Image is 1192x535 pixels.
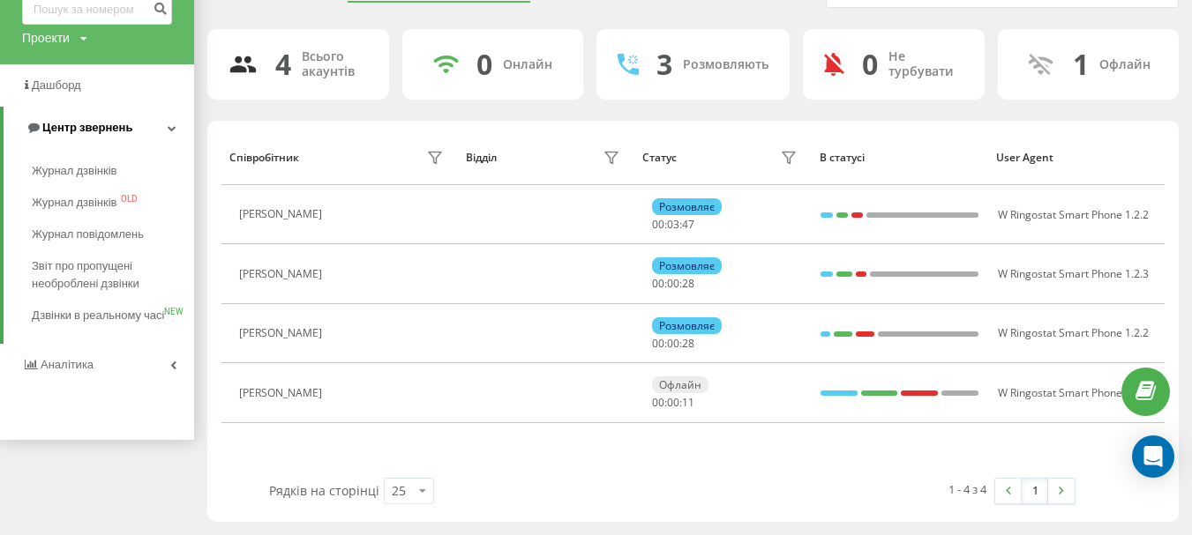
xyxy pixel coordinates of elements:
[392,482,406,500] div: 25
[1022,479,1048,503] a: 1
[682,395,694,410] span: 11
[269,482,379,499] span: Рядків на сторінці
[32,194,116,212] span: Журнал дзвінків
[652,395,664,410] span: 00
[4,107,194,149] a: Центр звернень
[32,226,144,243] span: Журнал повідомлень
[652,276,664,291] span: 00
[275,48,291,81] div: 4
[652,317,722,334] div: Розмовляє
[667,217,679,232] span: 03
[239,327,326,339] div: [PERSON_NAME]
[32,300,194,331] a: Дзвінки в реальному часіNEW
[642,152,677,164] div: Статус
[998,207,1149,222] span: W Ringostat Smart Phone 1.2.2
[656,48,672,81] div: 3
[682,336,694,351] span: 28
[998,385,1149,400] span: W Ringostat Smart Phone 1.2.4
[820,152,980,164] div: В статусі
[32,250,194,300] a: Звіт про пропущені необроблені дзвінки
[652,257,722,274] div: Розмовляє
[32,155,194,187] a: Журнал дзвінків
[239,208,326,220] div: [PERSON_NAME]
[652,219,694,231] div: : :
[1132,435,1174,478] div: Open Intercom Messenger
[32,187,194,219] a: Журнал дзвінківOLD
[1099,57,1151,72] div: Офлайн
[667,336,679,351] span: 00
[667,395,679,410] span: 00
[948,480,986,498] div: 1 - 4 з 4
[998,266,1149,281] span: W Ringostat Smart Phone 1.2.3
[998,325,1149,340] span: W Ringostat Smart Phone 1.2.2
[652,198,722,215] div: Розмовляє
[32,162,116,180] span: Журнал дзвінків
[1073,48,1089,81] div: 1
[652,336,664,351] span: 00
[22,29,70,47] div: Проекти
[682,276,694,291] span: 28
[42,121,132,134] span: Центр звернень
[466,152,497,164] div: Відділ
[652,397,694,409] div: : :
[682,217,694,232] span: 47
[239,387,326,399] div: [PERSON_NAME]
[476,48,492,81] div: 0
[503,57,552,72] div: Онлайн
[32,307,164,324] span: Дзвінки в реальному часі
[683,57,768,72] div: Розмовляють
[996,152,1157,164] div: User Agent
[667,276,679,291] span: 00
[888,49,963,79] div: Не турбувати
[652,338,694,350] div: : :
[302,49,368,79] div: Всього акаунтів
[32,78,81,92] span: Дашборд
[652,278,694,290] div: : :
[32,219,194,250] a: Журнал повідомлень
[652,376,708,393] div: Офлайн
[652,217,664,232] span: 00
[41,358,94,371] span: Аналiтика
[32,257,185,293] span: Звіт про пропущені необроблені дзвінки
[862,48,878,81] div: 0
[229,152,299,164] div: Співробітник
[239,268,326,280] div: [PERSON_NAME]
